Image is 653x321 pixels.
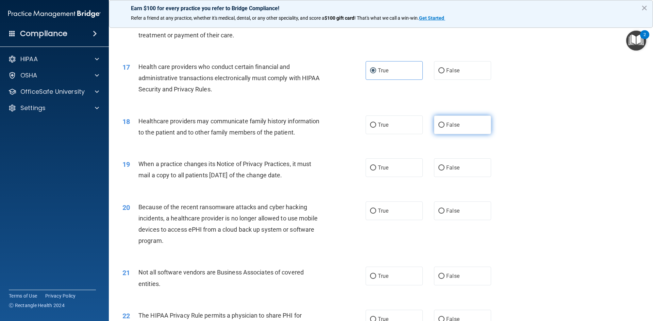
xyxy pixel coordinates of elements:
span: False [446,208,459,214]
input: True [370,274,376,279]
input: False [438,165,445,171]
a: Terms of Use [9,292,37,299]
span: 22 [122,312,130,320]
span: If the patient does not object, you can share or discuss their health information with family mem... [138,9,319,38]
span: ! That's what we call a win-win. [354,15,419,21]
a: OfficeSafe University [8,88,99,96]
span: False [446,67,459,74]
input: False [438,68,445,73]
a: OSHA [8,71,99,79]
span: True [378,208,388,214]
span: 19 [122,160,130,168]
input: True [370,165,376,171]
span: Refer a friend at any practice, whether it's medical, dental, or any other speciality, and score a [131,15,324,21]
span: True [378,122,388,128]
span: True [378,67,388,74]
div: 2 [643,35,646,43]
button: Open Resource Center, 2 new notifications [626,31,646,51]
p: HIPAA [20,55,38,63]
span: Not all software vendors are Business Associates of covered entities. [138,269,304,287]
strong: $100 gift card [324,15,354,21]
p: Earn $100 for every practice you refer to Bridge Compliance! [131,5,631,12]
p: OfficeSafe University [20,88,85,96]
a: HIPAA [8,55,99,63]
span: False [446,122,459,128]
img: PMB logo [8,7,101,21]
p: OSHA [20,71,37,79]
span: Ⓒ Rectangle Health 2024 [9,302,65,309]
span: 21 [122,269,130,277]
span: 20 [122,203,130,212]
input: False [438,123,445,128]
a: Privacy Policy [45,292,76,299]
span: Healthcare providers may communicate family history information to the patient and to other famil... [138,118,319,136]
span: Health care providers who conduct certain financial and administrative transactions electronicall... [138,63,320,93]
span: True [378,273,388,279]
p: Settings [20,104,46,112]
span: 18 [122,118,130,126]
input: True [370,123,376,128]
button: Close [641,2,648,13]
a: Settings [8,104,99,112]
span: False [446,164,459,171]
input: True [370,209,376,214]
span: True [378,164,388,171]
span: False [446,273,459,279]
span: 17 [122,63,130,71]
input: False [438,274,445,279]
a: Get Started [419,15,445,21]
span: When a practice changes its Notice of Privacy Practices, it must mail a copy to all patients [DAT... [138,160,311,179]
input: True [370,68,376,73]
input: False [438,209,445,214]
strong: Get Started [419,15,444,21]
span: Because of the recent ransomware attacks and cyber hacking incidents, a healthcare provider is no... [138,203,318,245]
h4: Compliance [20,29,67,38]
